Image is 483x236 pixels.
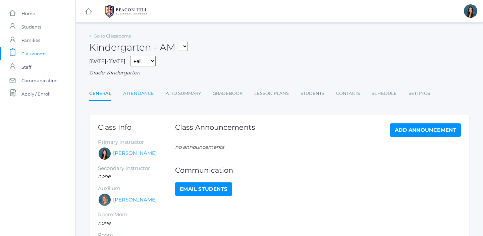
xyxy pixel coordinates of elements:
[21,47,46,60] span: Classrooms
[301,87,324,100] a: Students
[254,87,289,100] a: Lesson Plans
[113,150,157,157] a: [PERSON_NAME]
[101,3,151,20] img: 1_BHCALogos-05.png
[409,87,430,100] a: Settings
[89,42,188,53] h2: Kindergarten - AM
[166,87,201,100] a: Attd Summary
[21,7,35,20] span: Home
[21,60,31,74] span: Staff
[213,87,243,100] a: Gradebook
[98,220,111,226] em: none
[98,166,175,171] h5: Secondary Instructor
[464,4,477,18] div: Jordyn Dewey
[175,123,255,135] h1: Class Announcements
[372,87,397,100] a: Schedule
[98,212,175,218] h5: Room Mom
[175,166,461,174] h1: Communication
[89,87,111,101] a: General
[98,193,111,206] div: Maureen Doyle
[98,147,111,160] div: Jordyn Dewey
[98,139,175,145] h5: Primary Instructor
[98,186,175,191] h5: Auxilium
[21,87,51,101] span: Apply / Enroll
[94,33,131,39] a: Go to Classrooms
[123,87,154,100] a: Attendance
[336,87,360,100] a: Contacts
[98,123,175,131] h1: Class Info
[175,182,232,196] a: Email Students
[21,20,41,34] span: Students
[175,144,224,150] em: no announcements
[21,34,40,47] span: Families
[89,69,470,77] div: Grade: Kindergarten
[89,58,125,64] span: [DATE]-[DATE]
[390,123,461,137] a: Add Announcement
[113,196,157,204] a: [PERSON_NAME]
[21,74,58,87] span: Communication
[98,173,111,179] em: none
